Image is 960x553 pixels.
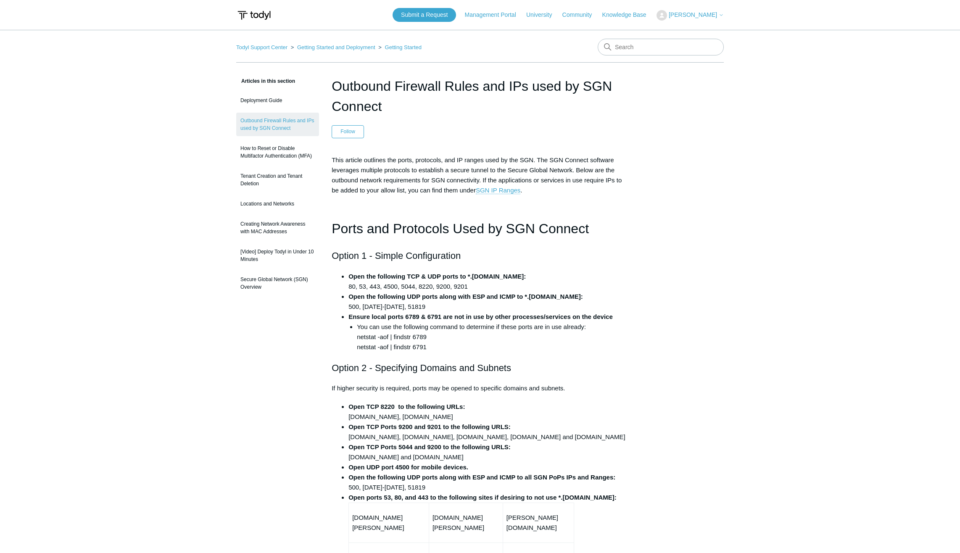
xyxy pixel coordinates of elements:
p: [PERSON_NAME][DOMAIN_NAME] [506,513,570,533]
a: Submit a Request [393,8,456,22]
strong: Open the following TCP & UDP ports to *.[DOMAIN_NAME]: [348,273,526,280]
a: University [526,11,560,19]
a: Knowledge Base [602,11,655,19]
a: Secure Global Network (SGN) Overview [236,271,319,295]
a: Getting Started and Deployment [297,44,375,50]
li: Getting Started [377,44,422,50]
li: 500, [DATE]-[DATE], 51819 [348,292,628,312]
a: Community [562,11,601,19]
span: This article outlines the ports, protocols, and IP ranges used by the SGN. The SGN Connect softwa... [332,156,622,194]
strong: Open the following UDP ports along with ESP and ICMP to all SGN PoPs IPs and Ranges: [348,474,615,481]
h1: Ports and Protocols Used by SGN Connect [332,218,628,240]
a: How to Reset or Disable Multifactor Authentication (MFA) [236,140,319,164]
button: [PERSON_NAME] [657,10,724,21]
a: Getting Started [385,44,422,50]
a: [Video] Deploy Todyl in Under 10 Minutes [236,244,319,267]
li: 500, [DATE]-[DATE], 51819 [348,472,628,492]
strong: Open the following UDP ports along with ESP and ICMP to *.[DOMAIN_NAME]: [348,293,583,300]
button: Follow Article [332,125,364,138]
li: [DOMAIN_NAME], [DOMAIN_NAME], [DOMAIN_NAME], [DOMAIN_NAME] and [DOMAIN_NAME] [348,422,628,442]
img: Todyl Support Center Help Center home page [236,8,272,23]
a: Management Portal [465,11,525,19]
p: [DOMAIN_NAME][PERSON_NAME] [433,513,499,533]
span: [PERSON_NAME] [669,11,717,18]
strong: Open TCP Ports 5044 and 9200 to the following URLS: [348,443,511,450]
a: SGN IP Ranges [476,187,520,194]
a: Deployment Guide [236,92,319,108]
h2: Option 1 - Simple Configuration [332,248,628,263]
strong: Open TCP 8220 to the following URLs: [348,403,465,410]
a: Locations and Networks [236,196,319,212]
span: Articles in this section [236,78,295,84]
a: Tenant Creation and Tenant Deletion [236,168,319,192]
li: [DOMAIN_NAME], [DOMAIN_NAME] [348,402,628,422]
h1: Outbound Firewall Rules and IPs used by SGN Connect [332,76,628,116]
li: Getting Started and Deployment [289,44,377,50]
input: Search [598,39,724,55]
p: If higher security is required, ports may be opened to specific domains and subnets. [332,383,628,393]
a: Todyl Support Center [236,44,287,50]
a: Outbound Firewall Rules and IPs used by SGN Connect [236,113,319,136]
a: Creating Network Awareness with MAC Addresses [236,216,319,240]
strong: Open TCP Ports 9200 and 9201 to the following URLS: [348,423,511,430]
strong: Open ports 53, 80, and 443 to the following sites if desiring to not use *.[DOMAIN_NAME]: [348,494,617,501]
td: [DOMAIN_NAME][PERSON_NAME] [349,503,429,542]
li: 80, 53, 443, 4500, 5044, 8220, 9200, 9201 [348,271,628,292]
li: You can use the following command to determine if these ports are in use already: netstat -aof | ... [357,322,628,352]
strong: Ensure local ports 6789 & 6791 are not in use by other processes/services on the device [348,313,613,320]
h2: Option 2 - Specifying Domains and Subnets [332,361,628,375]
li: [DOMAIN_NAME] and [DOMAIN_NAME] [348,442,628,462]
li: Todyl Support Center [236,44,289,50]
strong: Open UDP port 4500 for mobile devices. [348,463,468,471]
